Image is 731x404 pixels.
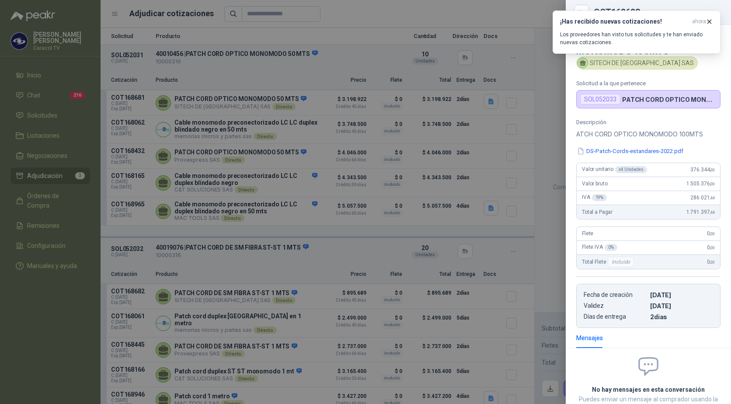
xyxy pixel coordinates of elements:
p: Validez [584,302,647,310]
span: ,00 [710,167,715,172]
p: Fecha de creación [584,291,647,299]
span: ,00 [710,260,715,265]
span: IVA [582,194,607,201]
span: 1.791.397 [686,209,715,215]
span: Flete IVA [582,244,617,251]
div: COT168683 [594,8,721,17]
span: Total Flete [582,257,636,267]
h3: ¡Has recibido nuevas cotizaciones! [560,18,689,25]
div: 19 % [592,194,607,201]
button: ¡Has recibido nuevas cotizaciones!ahora Los proveedores han visto tus solicitudes y te han enviad... [553,10,721,54]
p: Solicitud a la que pertenece [576,80,721,87]
div: SOL052033 [580,94,620,104]
span: ahora [692,18,706,25]
span: 0 [707,259,715,265]
span: 286.021 [690,195,715,201]
p: PATCH CORD OPTICO MONOMODO 100MTS [622,96,717,103]
div: x 4 Unidades [615,166,647,173]
div: SITECH DE [GEOGRAPHIC_DATA] SAS [576,56,698,70]
p: Descripción [576,119,721,125]
p: 2 dias [650,313,713,320]
p: [DATE] [650,302,713,310]
span: Total a Pagar [582,209,613,215]
p: Días de entrega [584,313,647,320]
span: Valor unitario [582,166,647,173]
span: Valor bruto [582,181,607,187]
span: 0 [707,230,715,237]
div: Mensajes [576,333,603,343]
h2: No hay mensajes en esta conversación [576,385,721,394]
span: 376.344 [690,167,715,173]
p: Los proveedores han visto tus solicitudes y te han enviado nuevas cotizaciones. [560,31,713,46]
span: ,00 [710,231,715,236]
div: Incluido [608,257,634,267]
div: 0 % [605,244,617,251]
span: 1.505.376 [686,181,715,187]
span: ,44 [710,210,715,215]
p: ATCH CORD OPTICO MONOMODO 100MTS [576,129,721,139]
button: DS-Patch-Cords-estandares-2022.pdf [576,146,684,156]
button: Close [576,7,587,17]
span: Flete [582,230,593,237]
span: 0 [707,244,715,251]
p: [DATE] [650,291,713,299]
span: ,00 [710,245,715,250]
span: ,00 [710,181,715,186]
span: ,44 [710,195,715,200]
